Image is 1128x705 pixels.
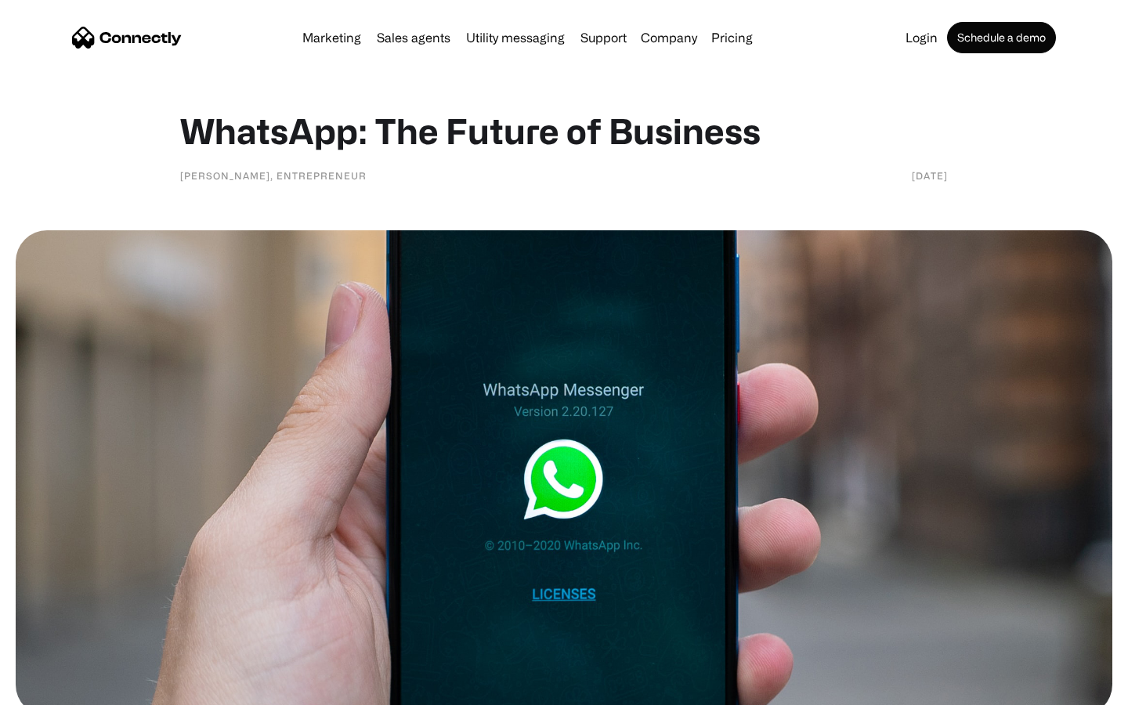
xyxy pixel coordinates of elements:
a: Marketing [296,31,367,44]
div: Company [641,27,697,49]
a: Support [574,31,633,44]
ul: Language list [31,678,94,700]
a: Sales agents [371,31,457,44]
h1: WhatsApp: The Future of Business [180,110,948,152]
div: [DATE] [912,168,948,183]
a: Login [899,31,944,44]
a: Utility messaging [460,31,571,44]
aside: Language selected: English [16,678,94,700]
a: Pricing [705,31,759,44]
a: Schedule a demo [947,22,1056,53]
div: [PERSON_NAME], Entrepreneur [180,168,367,183]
